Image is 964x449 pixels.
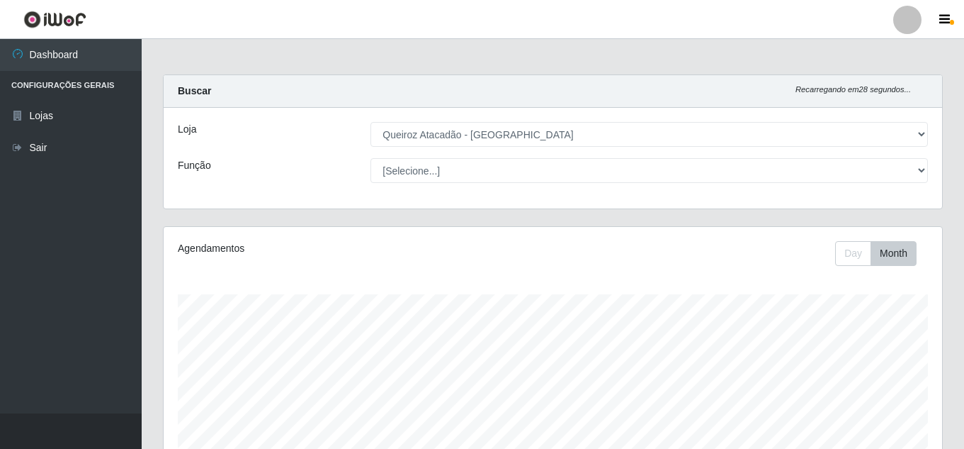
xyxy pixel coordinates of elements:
[178,158,211,173] label: Função
[835,241,928,266] div: Toolbar with button groups
[835,241,917,266] div: First group
[835,241,871,266] button: Day
[795,85,911,94] i: Recarregando em 28 segundos...
[178,85,211,96] strong: Buscar
[871,241,917,266] button: Month
[178,241,478,256] div: Agendamentos
[178,122,196,137] label: Loja
[23,11,86,28] img: CoreUI Logo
